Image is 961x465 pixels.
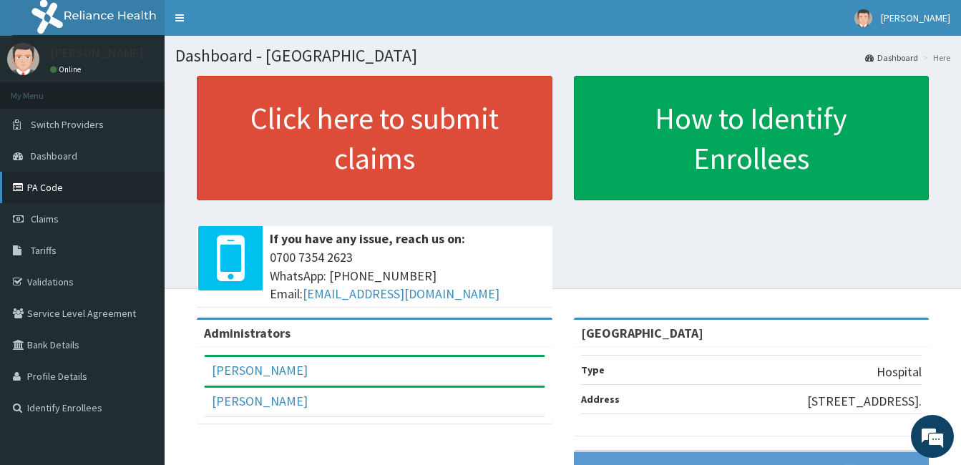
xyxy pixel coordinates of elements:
a: Online [50,64,84,74]
strong: [GEOGRAPHIC_DATA] [581,325,703,341]
img: User Image [854,9,872,27]
span: Dashboard [31,150,77,162]
p: Hospital [877,363,922,381]
li: Here [919,52,950,64]
span: Switch Providers [31,118,104,131]
a: Click here to submit claims [197,76,552,200]
img: User Image [7,43,39,75]
span: 0700 7354 2623 WhatsApp: [PHONE_NUMBER] Email: [270,248,545,303]
a: [PERSON_NAME] [212,362,308,378]
span: Tariffs [31,244,57,257]
b: If you have any issue, reach us on: [270,230,465,247]
a: [EMAIL_ADDRESS][DOMAIN_NAME] [303,285,499,302]
div: Minimize live chat window [235,7,269,41]
img: d_794563401_company_1708531726252_794563401 [26,72,58,107]
div: Chat with us now [74,80,240,99]
a: Dashboard [865,52,918,64]
b: Address [581,393,620,406]
p: [STREET_ADDRESS]. [807,392,922,411]
span: We're online! [83,141,197,285]
h1: Dashboard - [GEOGRAPHIC_DATA] [175,46,950,65]
b: Administrators [204,325,291,341]
span: [PERSON_NAME] [881,11,950,24]
a: [PERSON_NAME] [212,393,308,409]
b: Type [581,363,605,376]
a: How to Identify Enrollees [574,76,930,200]
p: [PERSON_NAME] [50,46,144,59]
textarea: Type your message and hit 'Enter' [7,312,273,362]
span: Claims [31,212,59,225]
